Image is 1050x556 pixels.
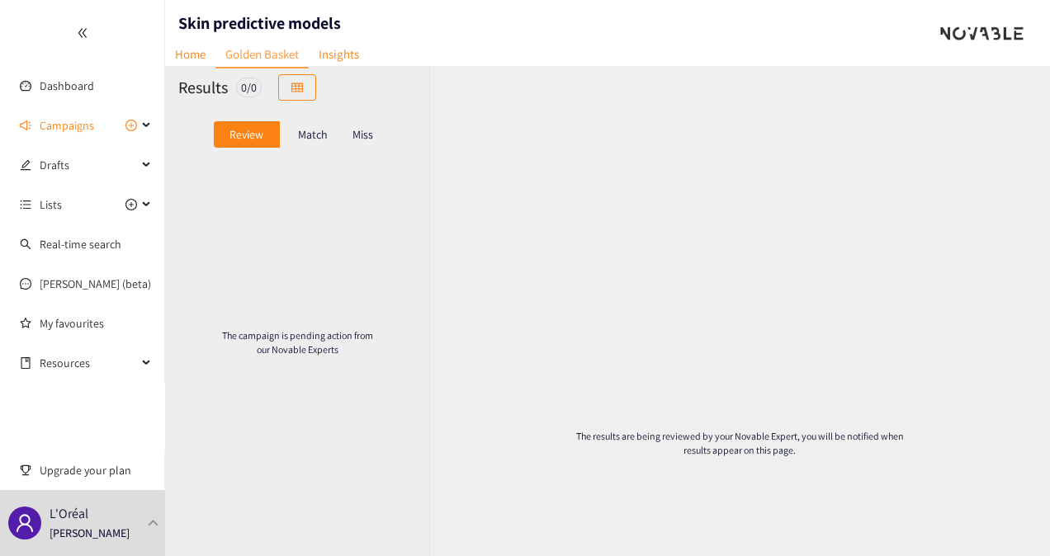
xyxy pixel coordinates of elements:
span: double-left [77,27,88,39]
span: edit [20,159,31,171]
div: Widget de chat [781,378,1050,556]
p: The results are being reviewed by your Novable Expert, you will be notified when results appear o... [563,429,915,457]
span: sound [20,120,31,131]
a: Golden Basket [215,41,309,68]
span: plus-circle [125,199,137,210]
span: trophy [20,464,31,476]
p: Miss [352,128,373,141]
span: table [291,82,303,95]
h1: Skin predictive models [178,12,341,35]
a: Real-time search [40,237,121,252]
span: Resources [40,346,137,379]
span: plus-circle [125,120,137,131]
p: The campaign is pending action from our Novable Experts [218,328,376,356]
span: user [15,513,35,533]
span: Upgrade your plan [40,454,152,487]
p: Match [298,128,328,141]
span: Campaigns [40,109,94,142]
p: L'Oréal [50,503,88,524]
button: table [278,74,316,101]
span: Drafts [40,148,137,181]
a: [PERSON_NAME] (beta) [40,276,151,291]
div: 0 / 0 [236,78,262,97]
a: Home [165,41,215,67]
h2: Results [178,76,228,99]
a: My favourites [40,307,152,340]
a: Dashboard [40,78,94,93]
span: book [20,357,31,369]
p: [PERSON_NAME] [50,524,130,542]
a: Insights [309,41,369,67]
span: Lists [40,188,62,221]
p: Review [229,128,263,141]
span: unordered-list [20,199,31,210]
iframe: Chat Widget [781,378,1050,556]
